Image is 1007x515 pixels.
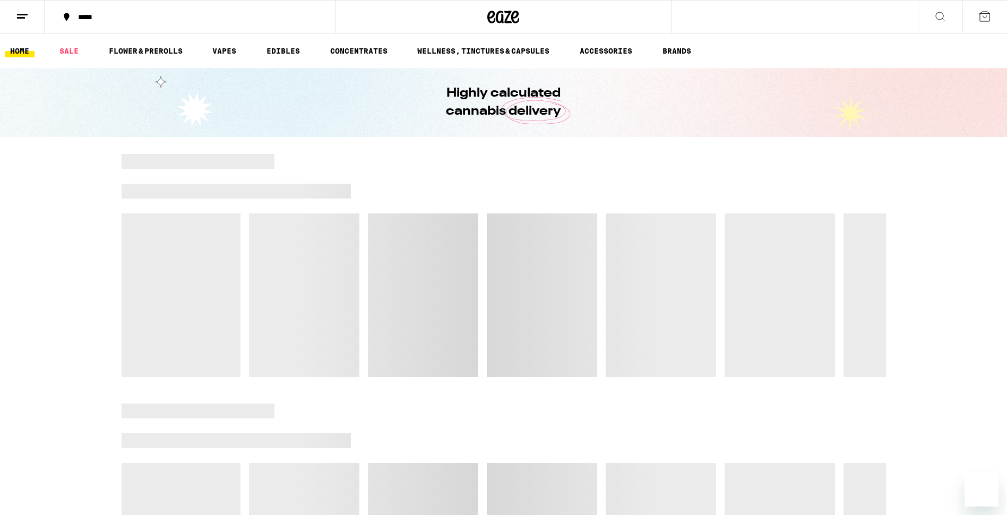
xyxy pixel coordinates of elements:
a: EDIBLES [261,45,305,57]
a: HOME [5,45,35,57]
h1: Highly calculated cannabis delivery [416,84,591,121]
a: FLOWER & PREROLLS [104,45,188,57]
a: WELLNESS, TINCTURES & CAPSULES [412,45,555,57]
a: CONCENTRATES [325,45,393,57]
a: SALE [54,45,84,57]
a: BRANDS [657,45,696,57]
iframe: Button to launch messaging window [965,473,999,507]
a: VAPES [207,45,242,57]
a: ACCESSORIES [574,45,638,57]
